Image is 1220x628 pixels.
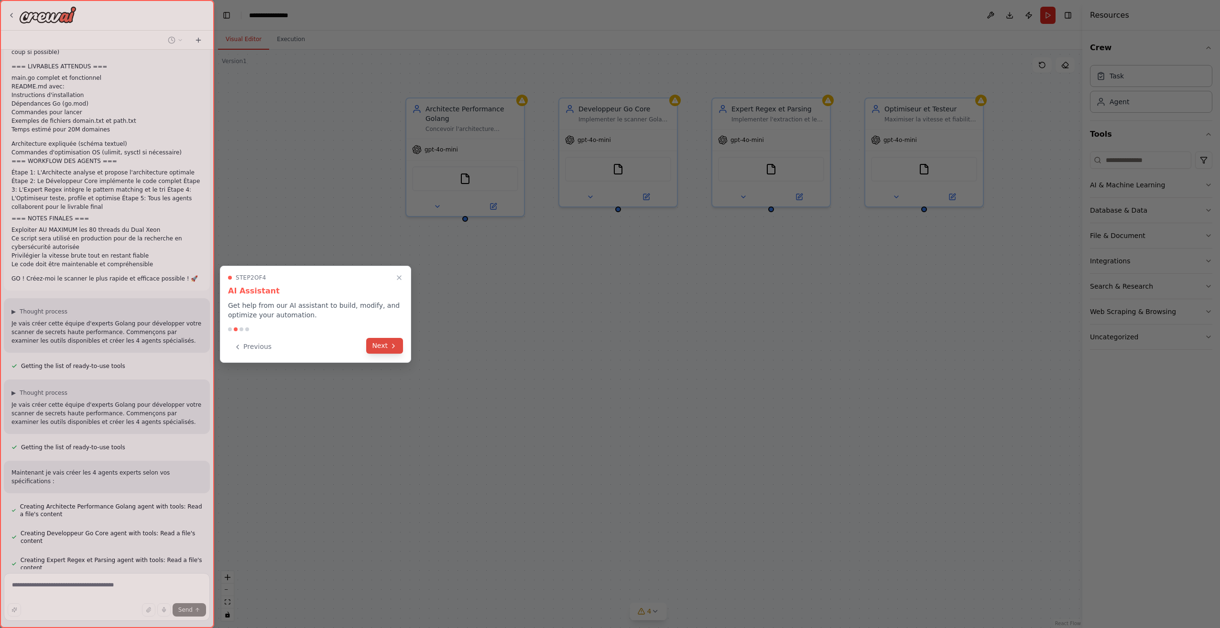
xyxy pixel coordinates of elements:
[220,9,233,22] button: Hide left sidebar
[393,272,405,283] button: Close walkthrough
[228,339,277,355] button: Previous
[228,301,403,320] p: Get help from our AI assistant to build, modify, and optimize your automation.
[236,274,266,282] span: Step 2 of 4
[366,338,403,354] button: Next
[228,285,403,297] h3: AI Assistant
